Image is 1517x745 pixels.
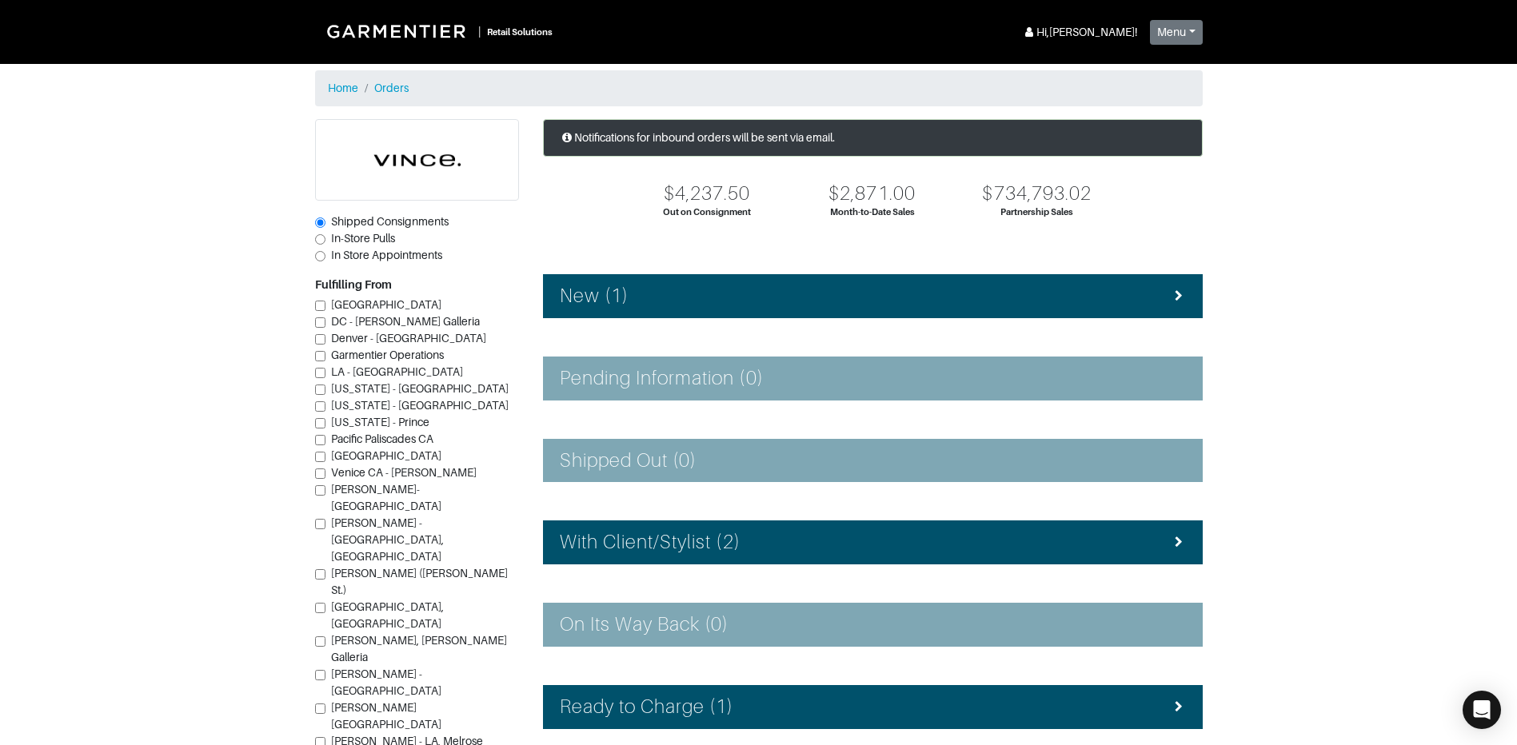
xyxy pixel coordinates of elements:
div: | [478,23,481,40]
h4: Ready to Charge (1) [560,695,734,719]
input: [PERSON_NAME]-[GEOGRAPHIC_DATA] [315,485,325,496]
input: Pacific Paliscades CA [315,435,325,445]
small: Retail Solutions [487,27,553,37]
input: [GEOGRAPHIC_DATA] [315,452,325,462]
a: Home [328,82,358,94]
input: [GEOGRAPHIC_DATA], [GEOGRAPHIC_DATA] [315,603,325,613]
span: [GEOGRAPHIC_DATA] [331,449,441,462]
span: [US_STATE] - Prince [331,416,429,428]
input: [PERSON_NAME] - [GEOGRAPHIC_DATA] [315,670,325,680]
input: [US_STATE] - [GEOGRAPHIC_DATA] [315,384,325,395]
input: [PERSON_NAME] ([PERSON_NAME] St.) [315,569,325,580]
input: Venice CA - [PERSON_NAME] [315,468,325,479]
span: [PERSON_NAME] ([PERSON_NAME] St.) [331,567,508,596]
div: Out on Consignment [663,205,751,219]
span: [PERSON_NAME]-[GEOGRAPHIC_DATA] [331,483,441,512]
div: $734,793.02 [982,182,1092,205]
input: Garmentier Operations [315,351,325,361]
a: Orders [374,82,409,94]
span: Garmentier Operations [331,349,444,361]
span: DC - [PERSON_NAME] Galleria [331,315,480,328]
span: [PERSON_NAME] - [GEOGRAPHIC_DATA], [GEOGRAPHIC_DATA] [331,516,444,563]
span: LA - [GEOGRAPHIC_DATA] [331,365,463,378]
span: [PERSON_NAME][GEOGRAPHIC_DATA] [331,701,441,731]
span: Venice CA - [PERSON_NAME] [331,466,477,479]
span: [US_STATE] - [GEOGRAPHIC_DATA] [331,382,509,395]
input: Denver - [GEOGRAPHIC_DATA] [315,334,325,345]
span: Shipped Consignments [331,215,449,228]
div: Hi, [PERSON_NAME] ! [1022,24,1137,41]
div: Open Intercom Messenger [1463,691,1501,729]
h4: New (1) [560,285,629,308]
span: [GEOGRAPHIC_DATA], [GEOGRAPHIC_DATA] [331,600,444,630]
input: Shipped Consignments [315,217,325,228]
input: In Store Appointments [315,251,325,261]
h4: Pending Information (0) [560,367,764,390]
a: |Retail Solutions [315,13,559,50]
input: [US_STATE] - [GEOGRAPHIC_DATA] [315,401,325,412]
div: Notifications for inbound orders will be sent via email. [543,119,1203,157]
span: In-Store Pulls [331,232,395,245]
h4: With Client/Stylist (2) [560,531,741,554]
span: [PERSON_NAME], [PERSON_NAME] Galleria [331,634,507,663]
input: [PERSON_NAME], [PERSON_NAME] Galleria [315,636,325,647]
span: In Store Appointments [331,249,442,261]
h4: Shipped Out (0) [560,449,697,472]
nav: breadcrumb [315,70,1203,106]
img: cyAkLTq7csKWtL9WARqkkVaF.png [316,120,518,200]
div: Partnership Sales [1000,205,1073,219]
span: [GEOGRAPHIC_DATA] [331,298,441,311]
img: Garmentier [318,16,478,46]
span: [US_STATE] - [GEOGRAPHIC_DATA] [331,399,509,412]
span: Denver - [GEOGRAPHIC_DATA] [331,332,486,345]
span: [PERSON_NAME] - [GEOGRAPHIC_DATA] [331,667,441,697]
button: Menu [1150,20,1203,45]
label: Fulfilling From [315,277,392,293]
div: $4,237.50 [664,182,750,205]
div: $2,871.00 [828,182,915,205]
span: Pacific Paliscades CA [331,432,433,445]
input: DC - [PERSON_NAME] Galleria [315,317,325,328]
h4: On Its Way Back (0) [560,613,729,636]
input: [PERSON_NAME][GEOGRAPHIC_DATA] [315,703,325,714]
div: Month-to-Date Sales [830,205,915,219]
input: [PERSON_NAME] - [GEOGRAPHIC_DATA], [GEOGRAPHIC_DATA] [315,519,325,529]
input: In-Store Pulls [315,234,325,245]
input: LA - [GEOGRAPHIC_DATA] [315,368,325,378]
input: [US_STATE] - Prince [315,418,325,428]
input: [GEOGRAPHIC_DATA] [315,301,325,311]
